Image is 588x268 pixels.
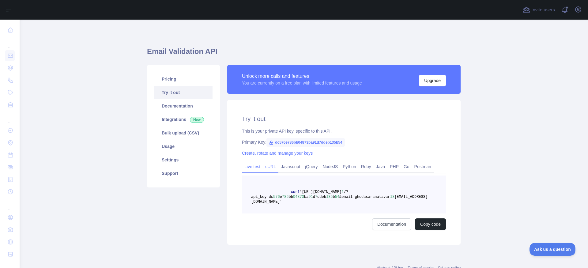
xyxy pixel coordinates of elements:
a: cURL [263,162,278,172]
a: Settings [154,153,213,167]
span: 04873 [293,195,304,199]
span: ddeb [317,195,326,199]
div: This is your private API key, specific to this API. [242,128,446,134]
h1: Email Validation API [147,47,461,61]
a: Bulk upload (CSV) [154,126,213,140]
span: 576 [273,195,280,199]
span: bb [288,195,293,199]
span: dc576e786bb04873ba91d7ddeb135b54 [266,138,345,147]
a: Support [154,167,213,180]
div: Primary Key: [242,139,446,145]
span: curl [291,190,300,194]
a: Integrations New [154,113,213,126]
a: NodeJS [320,162,340,172]
h2: Try it out [242,115,446,123]
button: Invite users [522,5,556,15]
a: Live test [242,162,263,172]
a: Javascript [278,162,303,172]
span: 18 [390,195,394,199]
span: New [190,117,204,123]
span: &email=ghodasaranatavar [339,195,390,199]
span: e [280,195,282,199]
a: Go [401,162,412,172]
a: Postman [412,162,434,172]
span: Invite users [531,6,555,13]
span: 1 [341,190,344,194]
span: 54 [335,195,339,199]
a: jQuery [303,162,320,172]
a: PHP [387,162,401,172]
button: Upgrade [419,75,446,86]
div: ... [5,111,15,124]
a: Usage [154,140,213,153]
a: Ruby [359,162,374,172]
div: Unlock more calls and features [242,73,362,80]
a: Pricing [154,72,213,86]
div: ... [5,198,15,211]
a: Create, rotate and manage your keys [242,151,313,156]
span: 135 [326,195,333,199]
a: Documentation [154,99,213,113]
a: Documentation [372,218,411,230]
a: Try it out [154,86,213,99]
a: Python [340,162,359,172]
span: b [333,195,335,199]
span: 91 [308,195,313,199]
div: ... [5,37,15,49]
a: Java [374,162,388,172]
button: Copy code [415,218,446,230]
span: 7 [315,195,317,199]
span: '[URL][DOMAIN_NAME] [300,190,341,194]
span: d [313,195,315,199]
iframe: Toggle Customer Support [530,243,576,256]
span: ba [304,195,308,199]
div: You are currently on a free plan with limited features and usage [242,80,362,86]
span: 786 [282,195,289,199]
